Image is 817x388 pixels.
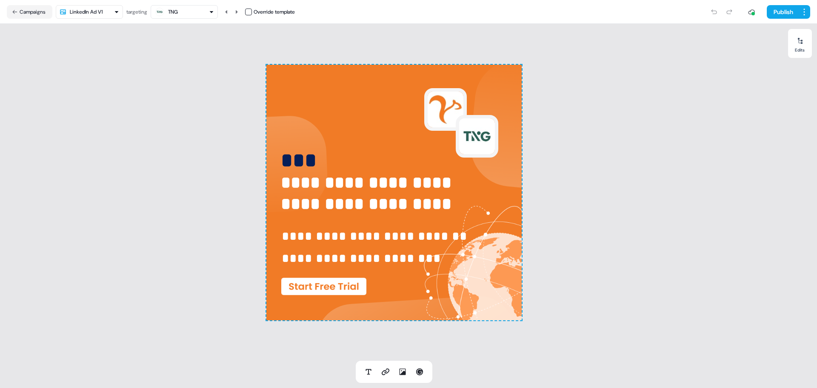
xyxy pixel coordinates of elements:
[767,5,798,19] button: Publish
[788,34,812,53] button: Edits
[151,5,218,19] button: TNG
[7,5,52,19] button: Campaigns
[168,8,178,16] div: TNG
[254,8,295,16] div: Override template
[70,8,103,16] div: LinkedIn Ad V1
[388,206,558,325] img: Image
[126,8,147,16] div: targeting
[281,244,366,329] img: Image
